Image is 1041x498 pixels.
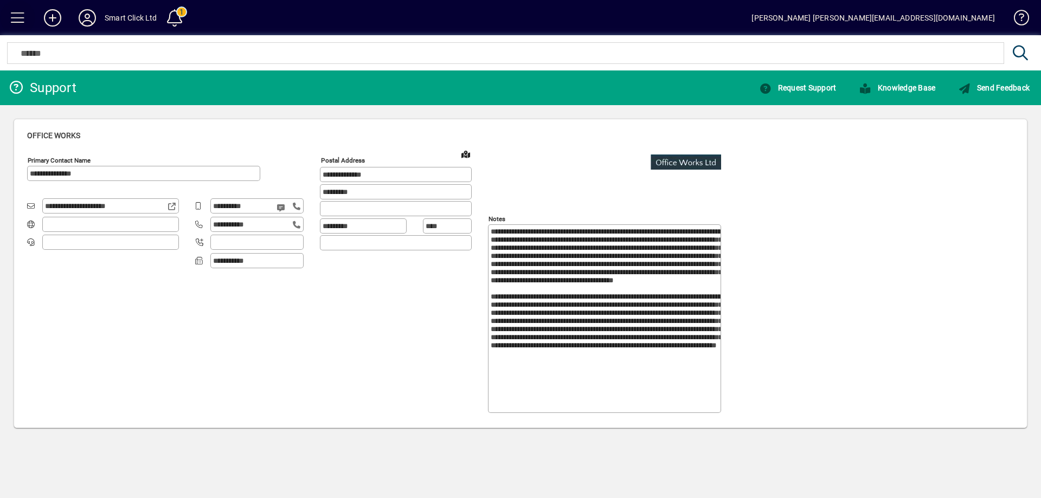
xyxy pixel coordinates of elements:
[958,83,1030,92] span: Send Feedback
[35,8,70,28] button: Add
[751,9,995,27] div: [PERSON_NAME] [PERSON_NAME][EMAIL_ADDRESS][DOMAIN_NAME]
[28,157,91,164] mat-label: Primary Contact Name
[105,9,157,27] div: Smart Click Ltd
[269,195,295,221] button: Send SMS
[1006,2,1027,37] a: Knowledge Base
[8,79,76,96] div: Support
[759,83,836,92] span: Request Support
[489,215,505,223] mat-label: Notes
[756,78,839,98] button: Request Support
[457,145,474,163] a: View on map
[27,131,80,140] span: Office Works
[856,78,938,98] button: Knowledge Base
[70,8,105,28] button: Profile
[847,78,947,98] a: Knowledge Base
[859,83,935,92] span: Knowledge Base
[955,78,1032,98] button: Send Feedback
